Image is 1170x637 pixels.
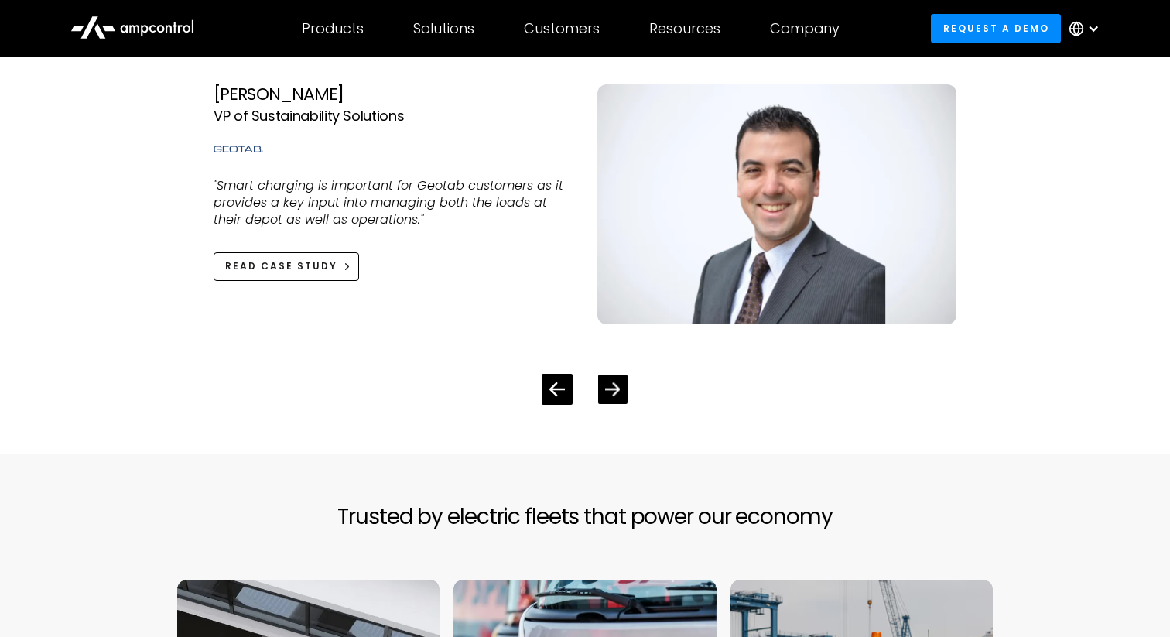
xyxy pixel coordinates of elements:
[214,105,573,128] div: VP of Sustainability Solutions
[542,374,573,405] div: Previous slide
[214,84,573,104] div: [PERSON_NAME]
[214,60,956,348] div: 4 / 4
[524,20,600,37] div: Customers
[931,14,1061,43] a: Request a demo
[413,20,474,37] div: Solutions
[598,375,628,404] div: Next slide
[770,20,840,37] div: Company
[214,252,359,281] a: Read Case Study
[649,20,720,37] div: Resources
[302,20,364,37] div: Products
[225,259,337,273] div: Read Case Study
[337,504,832,530] h2: Trusted by electric fleets that power our economy
[214,177,573,229] p: "Smart charging is important for Geotab customers as it provides a key input into managing both t...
